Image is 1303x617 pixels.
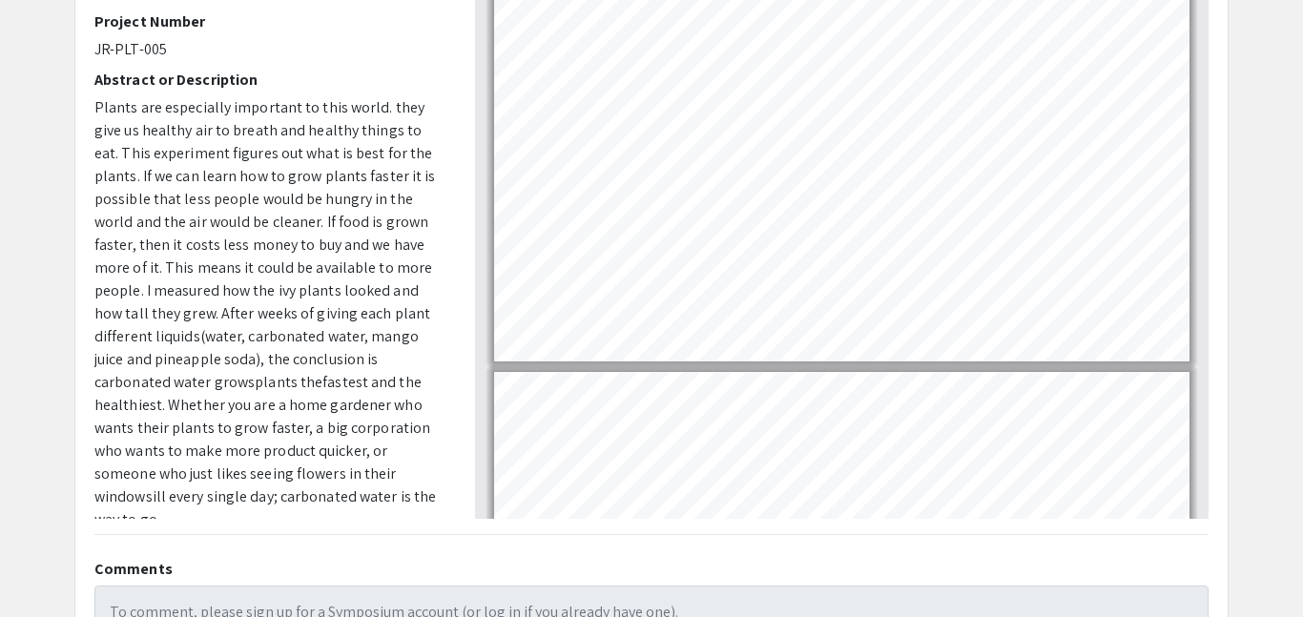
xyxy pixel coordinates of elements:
span: fastest and the healthiest. Whether you are a home gardener who wants their plants to grow faster... [94,372,436,529]
span: plants the [255,372,322,392]
iframe: Chat [14,531,81,603]
h2: Abstract or Description [94,71,446,89]
span: Plants are especially important to this world. they give us healthy air to breath and healthy thi... [94,97,436,392]
h2: Project Number [94,12,446,31]
h2: Comments [94,560,1209,578]
p: JR-PLT-005 [94,38,446,61]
